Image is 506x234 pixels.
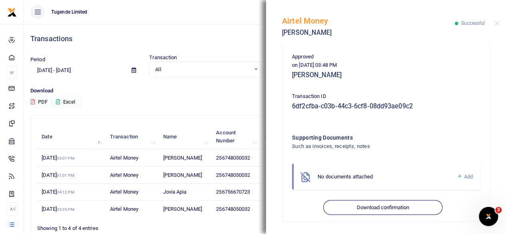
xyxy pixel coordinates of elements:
h5: Airtel Money [282,16,455,26]
li: M [6,66,17,79]
h5: 6df2cfba-c03b-44c3-6cf8-08dd93ae09c2 [292,102,480,110]
iframe: Intercom live chat [479,207,498,226]
p: Download [30,87,500,95]
th: Date: activate to sort column descending [37,124,106,149]
span: Airtel Money [110,189,138,195]
span: Jovia Apia [163,189,186,195]
button: PDF [30,95,48,109]
span: UGB625S [264,172,286,178]
span: 2 [495,207,502,213]
h4: Supporting Documents [292,133,448,142]
span: [DATE] [42,189,74,195]
span: [DATE] [42,172,74,178]
small: 01:01 PM [57,173,74,178]
label: Transaction [149,54,177,62]
h5: [PERSON_NAME] [282,29,455,37]
p: on [DATE] 03:48 PM [292,61,480,70]
h5: [PERSON_NAME] [292,71,480,79]
button: Download confirmation [323,200,442,215]
input: select period [30,64,125,77]
th: Transaction: activate to sort column ascending [106,124,159,149]
span: 256748050032 [216,206,250,212]
span: UGB625S [264,155,286,161]
th: Memo: activate to sort column ascending [260,124,315,149]
th: Account Number: activate to sort column ascending [212,124,260,149]
a: logo-small logo-large logo-large [7,9,17,15]
p: Approved [292,53,480,61]
span: Airtel Money [110,155,138,161]
span: UGB625S [264,189,286,195]
small: 04:12 PM [57,190,74,194]
img: logo-small [7,8,17,17]
span: [DATE] [42,155,74,161]
span: [DATE] [42,206,74,212]
th: Name: activate to sort column ascending [158,124,212,149]
p: Transaction ID [292,92,480,101]
a: Add [456,172,473,181]
li: Ac [6,202,17,216]
span: All [155,66,250,74]
span: Tugende Limited [48,8,91,16]
div: Showing 1 to 4 of 4 entries [37,220,224,232]
h4: Such as invoices, receipts, notes [292,142,448,151]
span: [PERSON_NAME] [163,206,202,212]
span: No documents attached [318,174,373,180]
button: Excel [49,95,82,109]
span: [PERSON_NAME] [163,172,202,178]
span: 256748050032 [216,155,250,161]
span: 256748050032 [216,172,250,178]
label: Period [30,56,45,64]
span: Airtel Money [110,206,138,212]
small: 03:25 PM [57,207,74,212]
small: 03:07 PM [57,156,74,160]
span: [PERSON_NAME] [163,155,202,161]
span: UGB625S [264,206,286,212]
span: 256756670723 [216,189,250,195]
span: Airtel Money [110,172,138,178]
h4: Transactions [30,34,500,43]
span: Add [464,174,473,180]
